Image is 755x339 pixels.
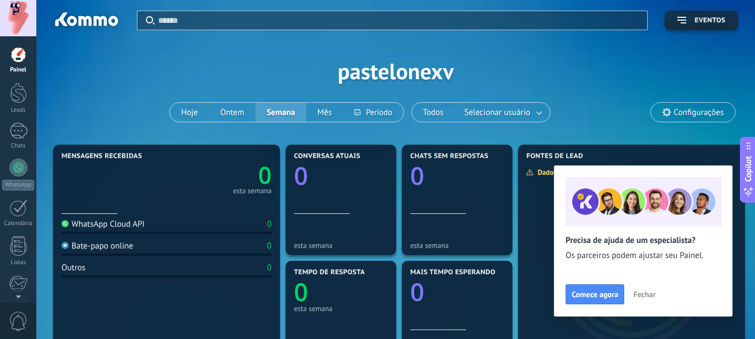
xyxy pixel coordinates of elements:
[526,152,583,160] span: Fontes de lead
[294,152,360,160] span: Conversas atuais
[412,103,455,122] button: Todos
[566,250,721,261] span: Os parceiros podem ajustar seu Painel.
[255,103,306,122] button: Semana
[170,103,209,122] button: Hoje
[306,103,343,122] button: Mês
[743,156,754,182] span: Copilot
[267,219,272,230] div: 0
[233,188,272,194] div: esta semana
[294,304,388,313] div: esta semana
[410,159,424,192] text: 0
[2,66,35,74] div: Painel
[343,103,403,122] button: Período
[267,241,272,251] div: 0
[2,107,35,114] div: Leads
[61,241,133,251] div: Bate-papo online
[61,220,69,227] img: WhatsApp Cloud API
[566,235,721,246] h2: Precisa de ajuda de um especialista?
[664,11,738,30] button: Eventos
[674,108,724,117] span: Configurações
[566,284,624,304] button: Comece agora
[267,262,272,273] div: 0
[61,152,142,160] span: Mensagens recebidas
[410,275,424,308] text: 0
[695,17,725,25] span: Eventos
[526,168,640,177] div: Dados insuficientes para exibir
[462,105,533,120] span: Selecionar usuário
[294,275,308,308] text: 0
[2,259,35,266] div: Listas
[61,242,69,249] img: Bate-papo online
[410,269,496,276] span: Mais tempo esperando
[294,269,365,276] span: Tempo de resposta
[294,159,308,192] text: 0
[209,103,255,122] button: Ontem
[167,159,272,191] a: 0
[258,159,272,191] text: 0
[2,142,35,150] div: Chats
[633,290,656,298] span: Fechar
[410,152,488,160] span: Chats sem respostas
[628,286,661,303] button: Fechar
[61,262,86,273] div: Outros
[2,180,34,190] div: WhatsApp
[61,219,145,230] div: WhatsApp Cloud API
[410,241,504,250] div: esta semana
[572,290,618,298] span: Comece agora
[294,241,388,250] div: esta semana
[455,103,550,122] button: Selecionar usuário
[2,220,35,227] div: Calendário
